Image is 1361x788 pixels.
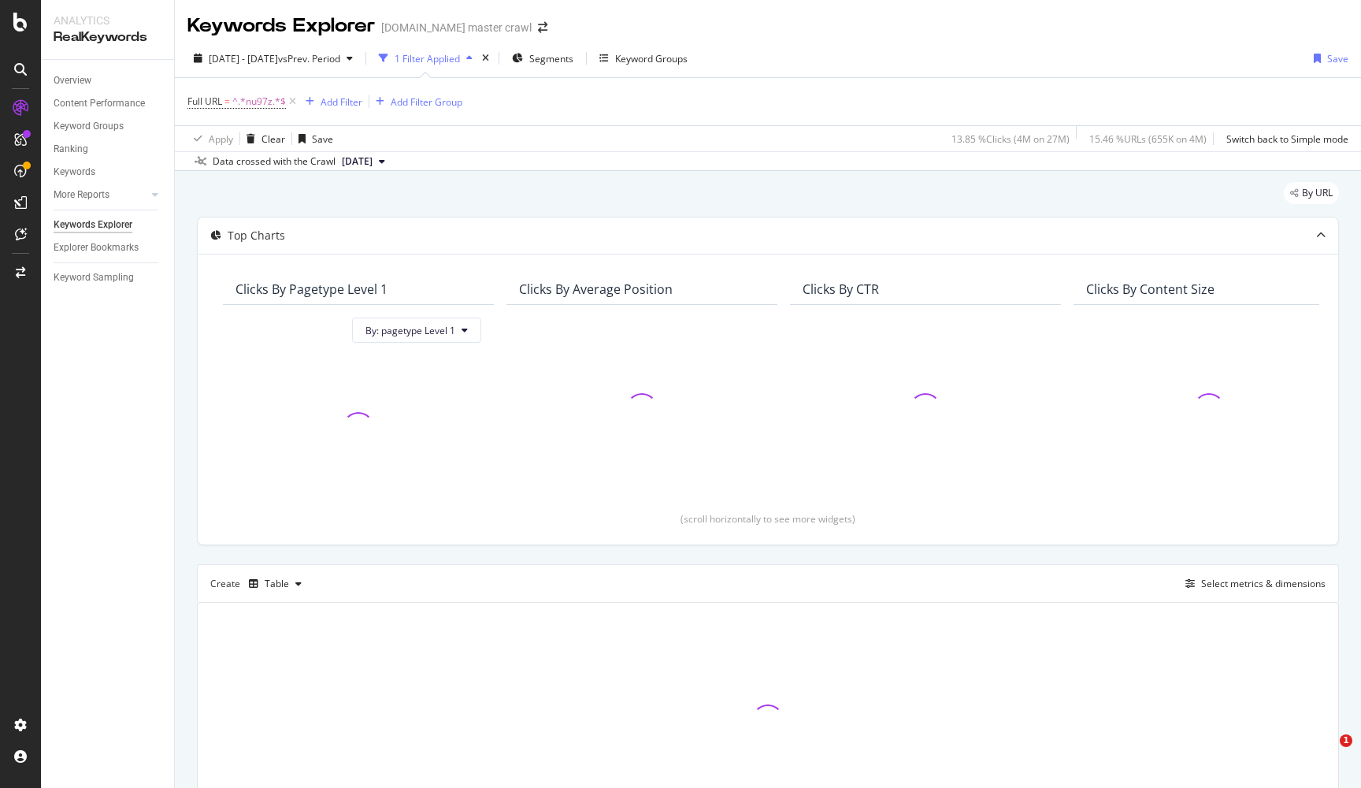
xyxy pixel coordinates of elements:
div: Clicks By Content Size [1086,281,1215,297]
span: 1 [1340,734,1352,747]
div: Explorer Bookmarks [54,240,139,256]
div: Add Filter [321,95,362,109]
a: More Reports [54,187,147,203]
div: Keywords Explorer [187,13,375,39]
button: Add Filter Group [369,92,462,111]
span: [DATE] - [DATE] [209,52,278,65]
button: Add Filter [299,92,362,111]
div: Keyword Sampling [54,269,134,286]
div: Analytics [54,13,161,28]
span: Segments [529,52,573,65]
button: Switch back to Simple mode [1220,126,1348,151]
div: Select metrics & dimensions [1201,577,1326,590]
button: [DATE] - [DATE]vsPrev. Period [187,46,359,71]
div: Keyword Groups [615,52,688,65]
button: [DATE] [336,152,391,171]
button: Table [243,571,308,597]
div: Save [1327,52,1348,65]
span: Full URL [187,95,222,108]
button: Save [292,126,333,151]
span: vs Prev. Period [278,52,340,65]
div: arrow-right-arrow-left [538,22,547,33]
button: By: pagetype Level 1 [352,318,481,343]
div: (scroll horizontally to see more widgets) [217,512,1319,526]
a: Ranking [54,141,163,158]
div: Create [210,571,308,597]
a: Keyword Sampling [54,269,163,286]
a: Content Performance [54,95,163,112]
div: Clicks By pagetype Level 1 [235,281,388,297]
div: Overview [54,72,91,89]
button: Segments [506,46,580,71]
iframe: Intercom live chat [1307,734,1345,772]
span: By URL [1302,188,1333,198]
button: Save [1307,46,1348,71]
button: Keyword Groups [593,46,694,71]
div: Top Charts [228,228,285,243]
div: Clear [261,132,285,146]
div: Table [265,579,289,589]
div: Save [312,132,333,146]
button: 1 Filter Applied [373,46,479,71]
div: Apply [209,132,233,146]
span: = [224,95,230,108]
span: By: pagetype Level 1 [365,324,455,337]
span: ^.*nu97z.*$ [232,91,286,113]
div: Ranking [54,141,88,158]
div: Data crossed with the Crawl [213,154,336,169]
div: times [479,50,492,66]
span: 2025 Jul. 28th [342,154,373,169]
a: Keywords Explorer [54,217,163,233]
div: More Reports [54,187,109,203]
div: Keywords [54,164,95,180]
div: Clicks By Average Position [519,281,673,297]
button: Apply [187,126,233,151]
div: Clicks By CTR [803,281,879,297]
a: Overview [54,72,163,89]
div: Add Filter Group [391,95,462,109]
button: Select metrics & dimensions [1179,574,1326,593]
div: [DOMAIN_NAME] master crawl [381,20,532,35]
a: Explorer Bookmarks [54,240,163,256]
div: Keywords Explorer [54,217,132,233]
div: Keyword Groups [54,118,124,135]
div: 13.85 % Clicks ( 4M on 27M ) [951,132,1070,146]
div: Content Performance [54,95,145,112]
div: 1 Filter Applied [395,52,460,65]
div: legacy label [1284,182,1339,204]
button: Clear [240,126,285,151]
a: Keyword Groups [54,118,163,135]
a: Keywords [54,164,163,180]
div: RealKeywords [54,28,161,46]
div: 15.46 % URLs ( 655K on 4M ) [1089,132,1207,146]
div: Switch back to Simple mode [1226,132,1348,146]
